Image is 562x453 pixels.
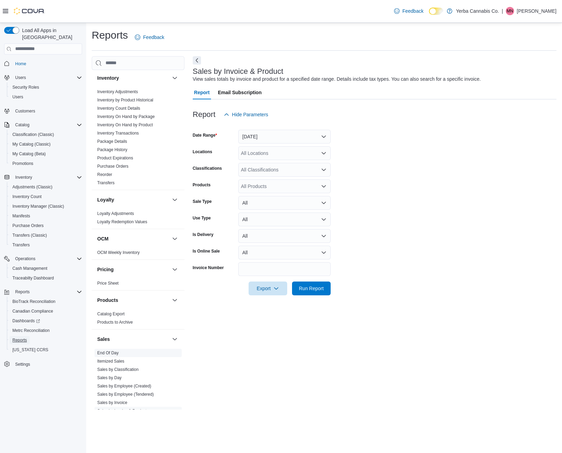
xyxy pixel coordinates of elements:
a: Inventory by Product Historical [97,98,153,102]
button: All [238,246,331,259]
span: Adjustments (Classic) [12,184,52,190]
button: Traceabilty Dashboard [7,273,85,283]
a: Loyalty Adjustments [97,211,134,216]
button: Open list of options [321,150,327,156]
span: Inventory by Product Historical [97,97,153,103]
span: Purchase Orders [10,221,82,230]
button: Operations [1,254,85,264]
span: Manifests [12,213,30,219]
button: Manifests [7,211,85,221]
h1: Reports [92,28,128,42]
button: Promotions [7,159,85,168]
button: Operations [12,255,38,263]
span: Inventory Manager (Classic) [10,202,82,210]
button: BioTrack Reconciliation [7,297,85,306]
button: Transfers [7,240,85,250]
span: Settings [12,360,82,368]
a: Itemized Sales [97,359,124,364]
div: View sales totals by invoice and product for a specified date range. Details include tax types. Y... [193,76,481,83]
a: Traceabilty Dashboard [10,274,57,282]
button: Settings [1,359,85,369]
button: Catalog [1,120,85,130]
span: Inventory On Hand by Product [97,122,153,128]
a: Sales by Invoice [97,400,127,405]
span: Washington CCRS [10,346,82,354]
a: Package History [97,147,127,152]
a: Inventory Count [10,193,44,201]
span: Inventory Adjustments [97,89,138,95]
span: MN [507,7,513,15]
a: Sales by Employee (Tendered) [97,392,154,397]
a: Loyalty Redemption Values [97,219,147,224]
button: Reports [1,287,85,297]
span: Inventory [15,175,32,180]
a: Canadian Compliance [10,307,56,315]
a: Transfers [97,180,114,185]
span: OCM Weekly Inventory [97,250,140,255]
p: Yerba Cannabis Co. [456,7,499,15]
span: Catalog Export [97,311,124,317]
a: Promotions [10,159,36,168]
button: All [238,229,331,243]
span: Home [15,61,26,67]
a: Package Details [97,139,127,144]
a: Transfers (Classic) [10,231,50,239]
div: Products [92,310,184,329]
span: Transfers [10,241,82,249]
button: Transfers (Classic) [7,230,85,240]
button: Catalog [12,121,32,129]
span: Inventory On Hand by Package [97,114,155,119]
button: Reports [7,335,85,345]
label: Is Delivery [193,232,213,237]
button: Inventory Count [7,192,85,201]
button: All [238,196,331,210]
a: Purchase Orders [10,221,47,230]
span: Products to Archive [97,319,133,325]
span: Sales by Employee (Created) [97,383,151,389]
a: Product Expirations [97,156,133,160]
button: Pricing [97,266,169,273]
span: Sales by Employee (Tendered) [97,392,154,397]
a: Inventory Manager (Classic) [10,202,67,210]
button: Hide Parameters [221,108,271,121]
span: Catalog [12,121,82,129]
span: Promotions [12,161,33,166]
a: Price Sheet [97,281,119,286]
button: Adjustments (Classic) [7,182,85,192]
a: Classification (Classic) [10,130,57,139]
button: Metrc Reconciliation [7,326,85,335]
a: [US_STATE] CCRS [10,346,51,354]
a: Catalog Export [97,312,124,316]
a: Inventory Transactions [97,131,139,136]
button: Purchase Orders [7,221,85,230]
h3: Report [193,110,215,119]
a: Cash Management [10,264,50,273]
span: Reports [10,336,82,344]
div: OCM [92,248,184,259]
label: Invoice Number [193,265,224,270]
span: Canadian Compliance [10,307,82,315]
span: Run Report [299,285,324,292]
span: Classification (Classic) [12,132,54,137]
button: Users [12,73,29,82]
div: Loyalty [92,209,184,229]
button: Inventory [12,173,35,181]
span: Traceabilty Dashboard [12,275,54,281]
span: Reports [12,337,27,343]
div: Inventory [92,88,184,190]
span: Inventory [12,173,82,181]
a: My Catalog (Beta) [10,150,49,158]
label: Is Online Sale [193,248,220,254]
a: Sales by Employee (Created) [97,384,151,388]
h3: Inventory [97,75,119,81]
span: Cash Management [10,264,82,273]
button: Users [1,73,85,82]
a: Inventory Count Details [97,106,140,111]
span: Inventory Manager (Classic) [12,204,64,209]
button: My Catalog (Classic) [7,139,85,149]
input: Dark Mode [429,8,443,15]
span: Sales by Invoice & Product [97,408,147,414]
span: Metrc Reconciliation [12,328,50,333]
